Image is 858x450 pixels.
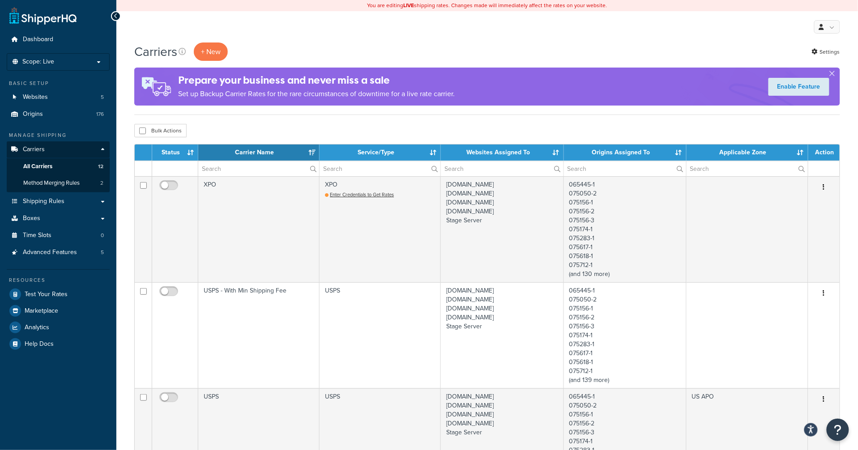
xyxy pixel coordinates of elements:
a: Boxes [7,210,110,227]
a: Shipping Rules [7,193,110,210]
span: Test Your Rates [25,291,68,298]
a: Method Merging Rules 2 [7,175,110,191]
th: Status: activate to sort column ascending [152,144,198,161]
div: Manage Shipping [7,132,110,139]
span: Marketplace [25,307,58,315]
span: 5 [101,249,104,256]
li: Time Slots [7,227,110,244]
button: Bulk Actions [134,124,187,137]
p: Set up Backup Carrier Rates for the rare circumstances of downtime for a live rate carrier. [178,88,455,100]
a: Analytics [7,319,110,335]
button: Open Resource Center [827,419,849,441]
b: LIVE [404,1,414,9]
a: ShipperHQ Home [9,7,77,25]
span: Scope: Live [22,58,54,66]
span: 2 [100,179,103,187]
a: Settings [812,46,840,58]
span: All Carriers [23,163,52,170]
input: Search [564,161,686,176]
span: Shipping Rules [23,198,64,205]
a: Dashboard [7,31,110,48]
a: Help Docs [7,336,110,352]
input: Search [441,161,563,176]
div: Resources [7,276,110,284]
span: 176 [96,110,104,118]
span: Help Docs [25,340,54,348]
li: Carriers [7,141,110,192]
a: Test Your Rates [7,286,110,302]
a: Carriers [7,141,110,158]
li: All Carriers [7,158,110,175]
span: Advanced Features [23,249,77,256]
span: 5 [101,93,104,101]
a: Enter Credentials to Get Rates [325,191,394,198]
th: Websites Assigned To: activate to sort column ascending [441,144,563,161]
img: ad-rules-rateshop-fe6ec290ccb7230408bd80ed9643f0289d75e0ffd9eb532fc0e269fcd187b520.png [134,68,178,106]
span: Method Merging Rules [23,179,80,187]
a: Origins 176 [7,106,110,123]
th: Origins Assigned To: activate to sort column ascending [564,144,687,161]
a: Websites 5 [7,89,110,106]
th: Service/Type: activate to sort column ascending [320,144,441,161]
span: Carriers [23,146,45,153]
li: Origins [7,106,110,123]
td: XPO [198,176,320,282]
td: 065445-1 075050-2 075156-1 075156-2 075156-3 075174-1 075283-1 075617-1 075618-1 075712-1 (and 13... [564,176,687,282]
h4: Prepare your business and never miss a sale [178,73,455,88]
th: Carrier Name: activate to sort column ascending [198,144,320,161]
span: Analytics [25,324,49,331]
td: XPO [320,176,441,282]
span: Websites [23,93,48,101]
a: Time Slots 0 [7,227,110,244]
li: Method Merging Rules [7,175,110,191]
span: 12 [98,163,103,170]
span: Time Slots [23,232,51,239]
span: Origins [23,110,43,118]
span: Enter Credentials to Get Rates [330,191,394,198]
input: Search [320,161,440,176]
th: Action [808,144,840,161]
span: 0 [101,232,104,239]
div: Basic Setup [7,80,110,87]
input: Search [198,161,319,176]
a: Advanced Features 5 [7,244,110,261]
input: Search [687,161,808,176]
a: Marketplace [7,303,110,319]
button: + New [194,42,228,61]
span: Dashboard [23,36,53,43]
td: USPS [320,282,441,388]
td: [DOMAIN_NAME] [DOMAIN_NAME] [DOMAIN_NAME] [DOMAIN_NAME] Stage Server [441,176,563,282]
h1: Carriers [134,43,177,60]
li: Advanced Features [7,244,110,261]
li: Websites [7,89,110,106]
td: 065445-1 075050-2 075156-1 075156-2 075156-3 075174-1 075283-1 075617-1 075618-1 075712-1 (and 13... [564,282,687,388]
span: Boxes [23,215,40,222]
a: Enable Feature [768,78,829,96]
th: Applicable Zone: activate to sort column ascending [687,144,808,161]
td: [DOMAIN_NAME] [DOMAIN_NAME] [DOMAIN_NAME] [DOMAIN_NAME] Stage Server [441,282,563,388]
a: All Carriers 12 [7,158,110,175]
td: USPS - With Min Shipping Fee [198,282,320,388]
